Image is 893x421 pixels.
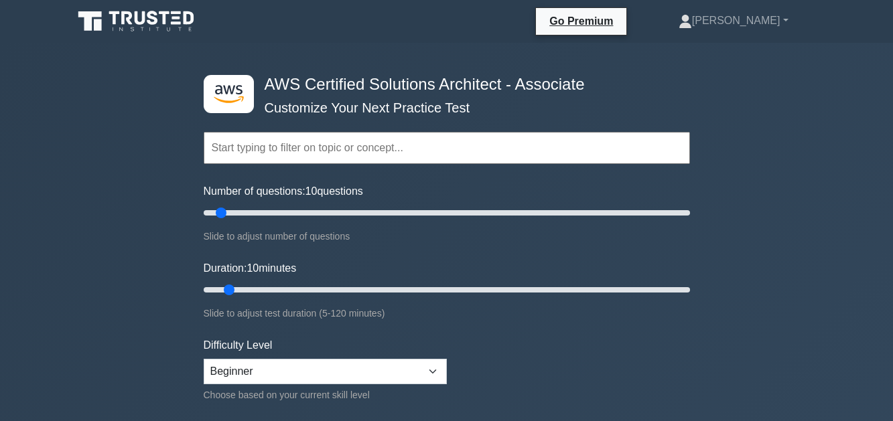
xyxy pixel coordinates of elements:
[204,132,690,164] input: Start typing to filter on topic or concept...
[204,183,363,199] label: Number of questions: questions
[204,228,690,244] div: Slide to adjust number of questions
[541,13,621,29] a: Go Premium
[204,260,297,276] label: Duration: minutes
[305,185,318,197] span: 10
[204,337,273,353] label: Difficulty Level
[247,262,259,274] span: 10
[204,387,447,403] div: Choose based on your current skill level
[204,305,690,321] div: Slide to adjust test duration (5-120 minutes)
[646,7,821,34] a: [PERSON_NAME]
[259,75,624,94] h4: AWS Certified Solutions Architect - Associate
